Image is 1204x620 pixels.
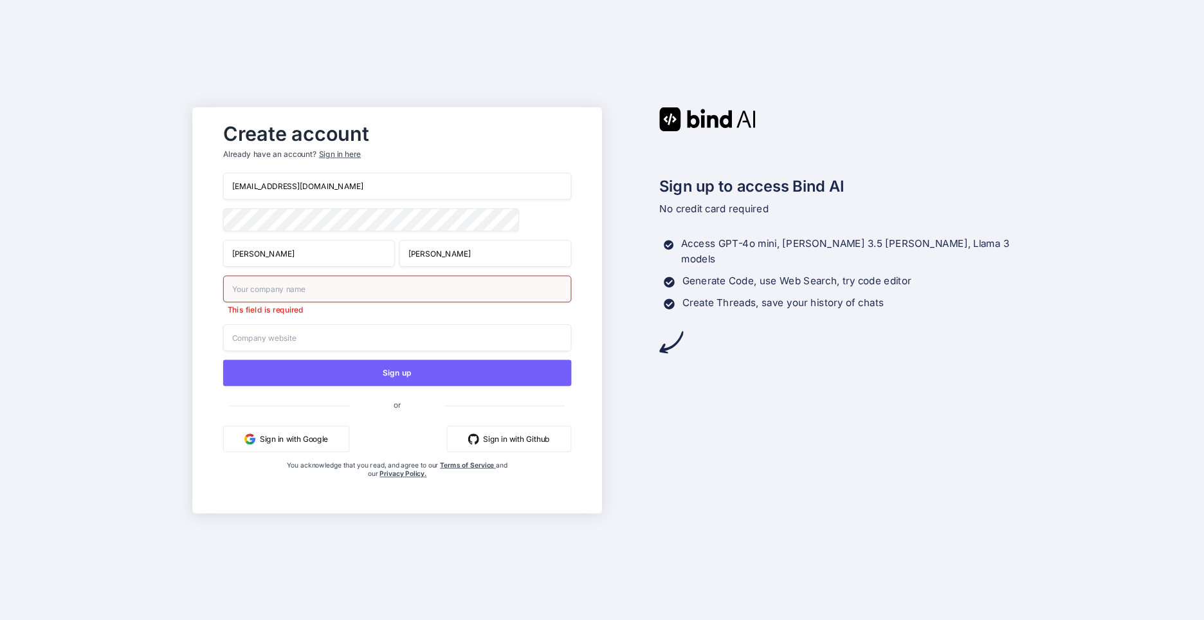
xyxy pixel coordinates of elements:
input: Last Name [399,240,571,267]
a: Terms of Service [440,460,496,469]
input: Email [223,172,571,199]
p: Access GPT-4o mini, [PERSON_NAME] 3.5 [PERSON_NAME], Llama 3 models [681,236,1011,267]
img: google [244,433,255,444]
img: github [468,433,479,444]
button: Sign up [223,360,571,386]
h2: Sign up to access Bind AI [659,175,1011,198]
p: Generate Code, use Web Search, try code editor [682,273,911,289]
img: arrow [659,330,683,354]
p: Create Threads, save your history of chats [682,295,884,311]
button: Sign in with Github [447,426,572,452]
p: This field is required [223,304,571,315]
button: Sign in with Google [223,426,349,452]
a: Privacy Policy. [380,470,427,478]
input: First Name [223,240,395,267]
p: Already have an account? [223,149,571,160]
h2: Create account [223,125,571,142]
p: No credit card required [659,201,1011,217]
div: Sign in here [319,149,361,160]
input: Your company name [223,275,571,302]
img: Bind AI logo [659,107,756,131]
div: You acknowledge that you read, and agree to our and our [281,460,513,504]
input: Company website [223,324,571,351]
span: or [350,391,444,418]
